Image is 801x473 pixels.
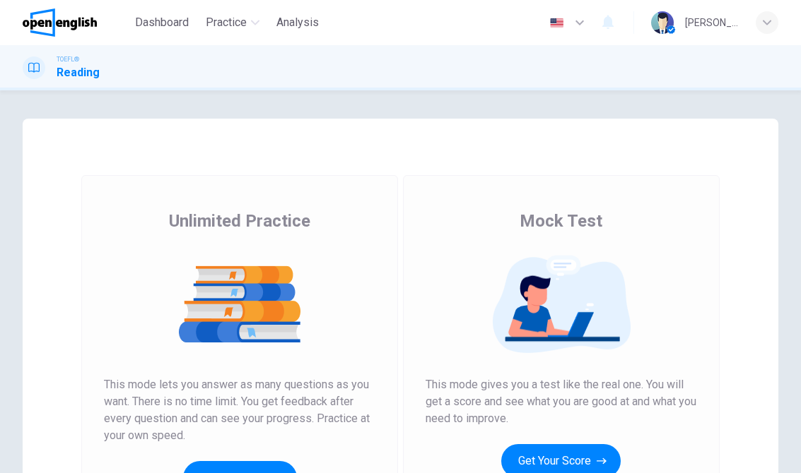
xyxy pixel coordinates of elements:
a: OpenEnglish logo [23,8,129,37]
button: Dashboard [129,10,194,35]
span: This mode lets you answer as many questions as you want. There is no time limit. You get feedback... [104,376,375,444]
span: Dashboard [135,14,189,31]
button: Analysis [271,10,325,35]
span: Mock Test [520,210,602,232]
button: Practice [200,10,265,35]
span: This mode gives you a test like the real one. You will get a score and see what you are good at a... [426,376,697,427]
span: Practice [206,14,247,31]
span: Analysis [276,14,319,31]
img: en [548,18,566,28]
span: TOEFL® [57,54,79,64]
h1: Reading [57,64,100,81]
div: [PERSON_NAME] [685,14,739,31]
img: OpenEnglish logo [23,8,97,37]
img: Profile picture [651,11,674,34]
span: Unlimited Practice [169,210,310,232]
